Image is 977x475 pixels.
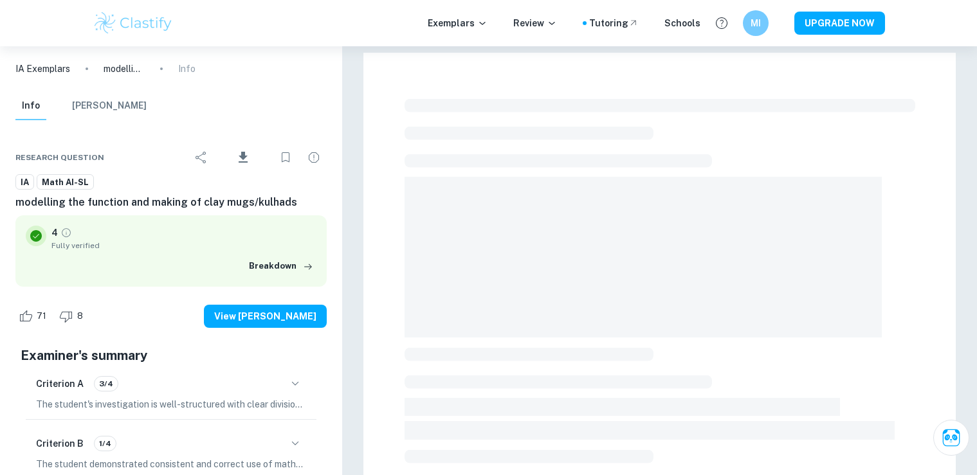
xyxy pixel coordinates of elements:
[188,145,214,170] div: Share
[93,10,174,36] img: Clastify logo
[36,397,306,411] p: The student's investigation is well-structured with clear divisions into sections, including an i...
[95,438,116,449] span: 1/4
[21,346,322,365] h5: Examiner's summary
[589,16,639,30] a: Tutoring
[37,176,93,189] span: Math AI-SL
[56,306,90,327] div: Dislike
[51,240,316,251] span: Fully verified
[743,10,769,36] button: MI
[36,377,84,391] h6: Criterion A
[70,310,90,323] span: 8
[36,436,84,451] h6: Criterion B
[513,16,557,30] p: Review
[711,12,733,34] button: Help and Feedback
[246,256,316,276] button: Breakdown
[273,145,298,170] div: Bookmark
[794,12,885,35] button: UPGRADE NOW
[51,226,58,240] p: 4
[933,420,969,456] button: Ask Clai
[204,305,327,328] button: View [PERSON_NAME]
[664,16,700,30] a: Schools
[178,62,196,76] p: Info
[95,378,118,390] span: 3/4
[428,16,488,30] p: Exemplars
[15,152,104,163] span: Research question
[37,174,94,190] a: Math AI-SL
[15,306,53,327] div: Like
[217,141,270,174] div: Download
[104,62,145,76] p: modelling the function and making of clay mugs/kulhads
[15,92,46,120] button: Info
[60,227,72,238] a: Grade fully verified
[16,176,33,189] span: IA
[15,62,70,76] a: IA Exemplars
[15,174,34,190] a: IA
[30,310,53,323] span: 71
[72,92,147,120] button: [PERSON_NAME]
[301,145,327,170] div: Report issue
[15,195,327,210] h6: modelling the function and making of clay mugs/kulhads
[748,16,763,30] h6: MI
[36,457,306,471] p: The student demonstrated consistent and correct use of mathematical notation and symbols througho...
